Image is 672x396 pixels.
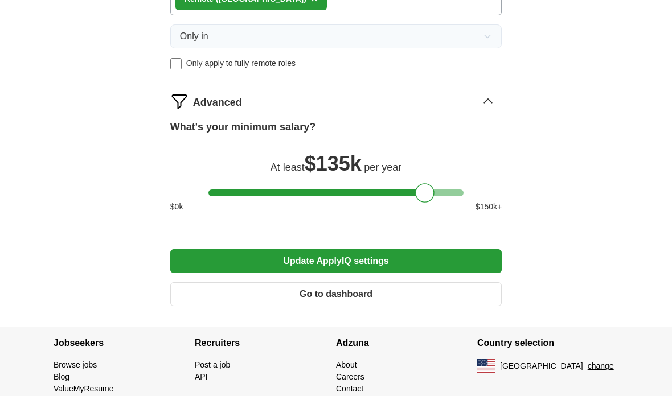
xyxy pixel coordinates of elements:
a: Blog [54,372,69,381]
img: filter [170,92,189,110]
button: Only in [170,24,502,48]
img: US flag [477,359,495,373]
span: Only in [180,30,208,43]
input: Only apply to fully remote roles [170,58,182,69]
label: What's your minimum salary? [170,119,315,135]
a: Careers [336,372,364,381]
a: Browse jobs [54,360,97,369]
h4: Country selection [477,327,618,359]
span: Only apply to fully remote roles [186,57,296,69]
span: [GEOGRAPHIC_DATA] [500,360,583,372]
span: $ 135k [305,152,362,175]
span: $ 150 k+ [476,201,502,213]
span: $ 0 k [170,201,183,213]
a: ValueMyResume [54,384,114,393]
button: change [588,360,614,372]
span: Advanced [193,95,242,110]
a: Post a job [195,360,230,369]
a: About [336,360,357,369]
span: At least [271,162,305,173]
a: API [195,372,208,381]
span: per year [364,162,401,173]
a: Contact [336,384,363,393]
button: Update ApplyIQ settings [170,249,502,273]
button: Go to dashboard [170,282,502,306]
